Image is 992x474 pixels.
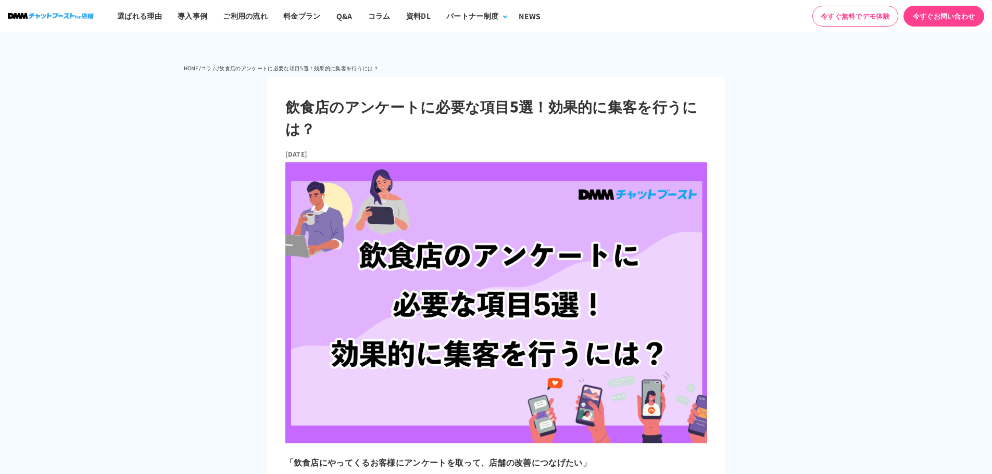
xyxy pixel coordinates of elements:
[285,149,308,158] time: [DATE]
[285,456,592,468] b: 「飲食店にやってくるお客様にアンケートを取って、店舗の改善につなげたい」
[8,13,94,19] img: ロゴ
[184,64,199,72] a: HOME
[446,10,498,21] div: パートナー制度
[217,62,219,74] li: /
[201,64,217,72] a: コラム
[903,6,984,27] a: 今すぐお問い合わせ
[285,162,707,443] img: 飲食店のアンケートに必要な項目5選！効果的に集客を行うには？
[199,62,201,74] li: /
[219,62,379,74] li: 飲食店のアンケートに必要な項目5選！効果的に集客を行うには？
[812,6,898,27] a: 今すぐ無料でデモ体験
[285,95,707,139] h1: 飲食店のアンケートに必要な項目5選！効果的に集客を行うには？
